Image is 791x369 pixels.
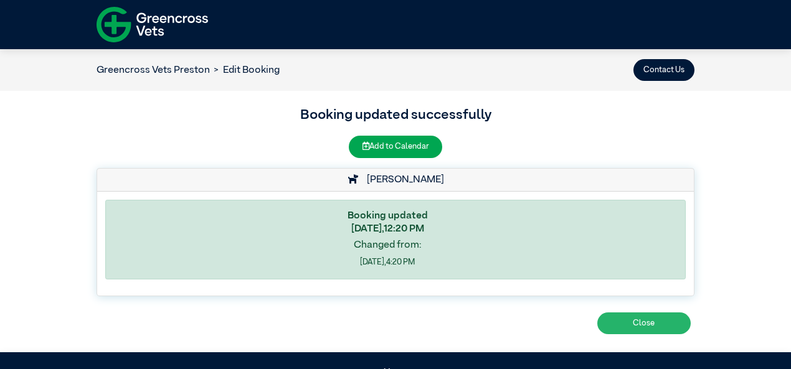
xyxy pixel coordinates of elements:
[114,258,661,267] h6: [DATE] , 4:20 PM
[210,63,280,78] li: Edit Booking
[97,63,280,78] nav: breadcrumb
[348,211,428,221] strong: Booking updated
[97,65,210,75] a: Greencross Vets Preston
[114,223,661,235] h5: [DATE] , 12:20 PM
[361,175,444,185] span: [PERSON_NAME]
[597,312,691,334] button: Close
[633,59,694,81] button: Contact Us
[349,136,442,157] button: Add to Calendar
[97,3,208,46] img: f-logo
[114,240,661,251] h4: Changed from:
[97,105,694,126] h3: Booking updated successfully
